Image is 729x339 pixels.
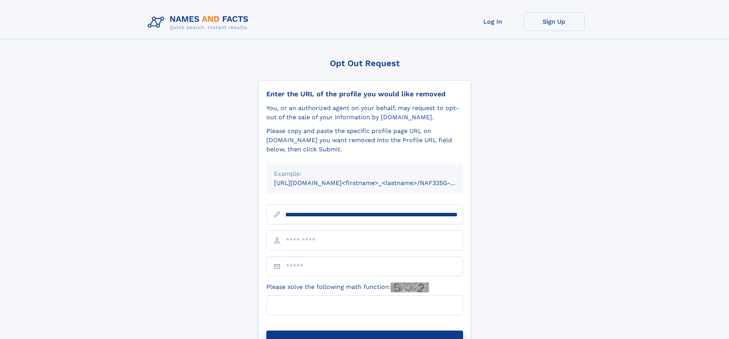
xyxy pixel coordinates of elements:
[145,12,255,33] img: Logo Names and Facts
[266,104,463,122] div: You, or an authorized agent on your behalf, may request to opt-out of the sale of your informatio...
[524,12,585,31] a: Sign Up
[274,169,455,178] div: Example:
[266,282,429,292] label: Please solve the following math function:
[258,58,471,68] div: Opt Out Request
[266,90,463,98] div: Enter the URL of the profile you would like removed
[266,127,463,154] div: Please copy and paste the specific profile page URL on [DOMAIN_NAME] you want removed into the Pr...
[462,12,524,31] a: Log In
[274,179,478,187] small: [URL][DOMAIN_NAME]<firstname>_<lastname>/NAF325G-xxxxxxxx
